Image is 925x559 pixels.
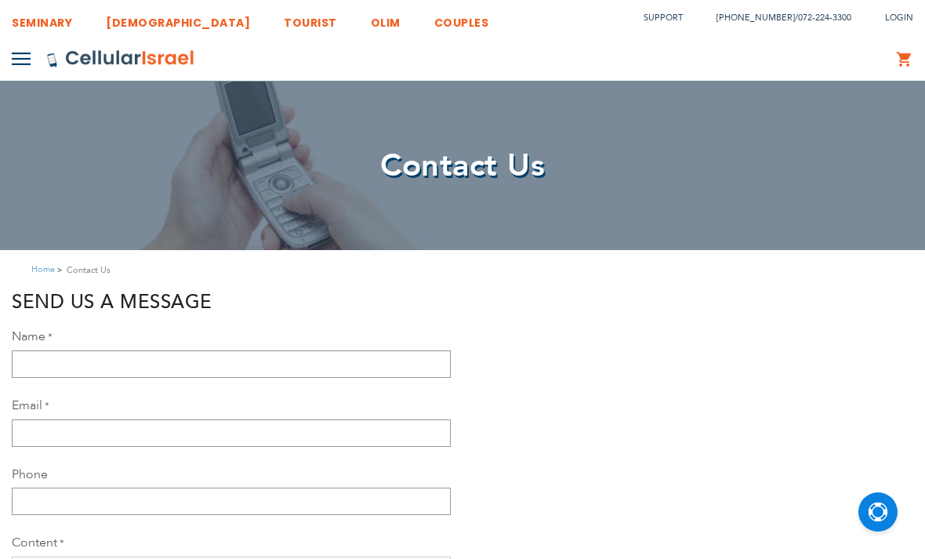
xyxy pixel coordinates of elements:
li: / [701,6,851,29]
label: Name [12,328,53,346]
img: Toggle Menu [12,53,31,65]
a: SEMINARY [12,4,72,33]
img: Cellular Israel Logo [46,49,195,68]
a: TOURIST [284,4,337,33]
a: Support [644,12,683,24]
label: Phone [12,466,48,483]
a: Home [31,263,55,275]
a: [PHONE_NUMBER] [716,12,795,24]
label: Email [12,397,49,415]
h3: Send us a message [12,289,451,316]
label: Content [12,534,64,552]
input: Phone [12,488,451,515]
strong: Contact Us [67,263,111,278]
a: 072-224-3300 [798,12,851,24]
span: Login [885,12,913,24]
input: Email [12,419,451,447]
a: OLIM [371,4,401,33]
input: Name [12,350,451,378]
span: Contact Us [380,144,545,187]
a: COUPLES [434,4,489,33]
a: [DEMOGRAPHIC_DATA] [106,4,250,33]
